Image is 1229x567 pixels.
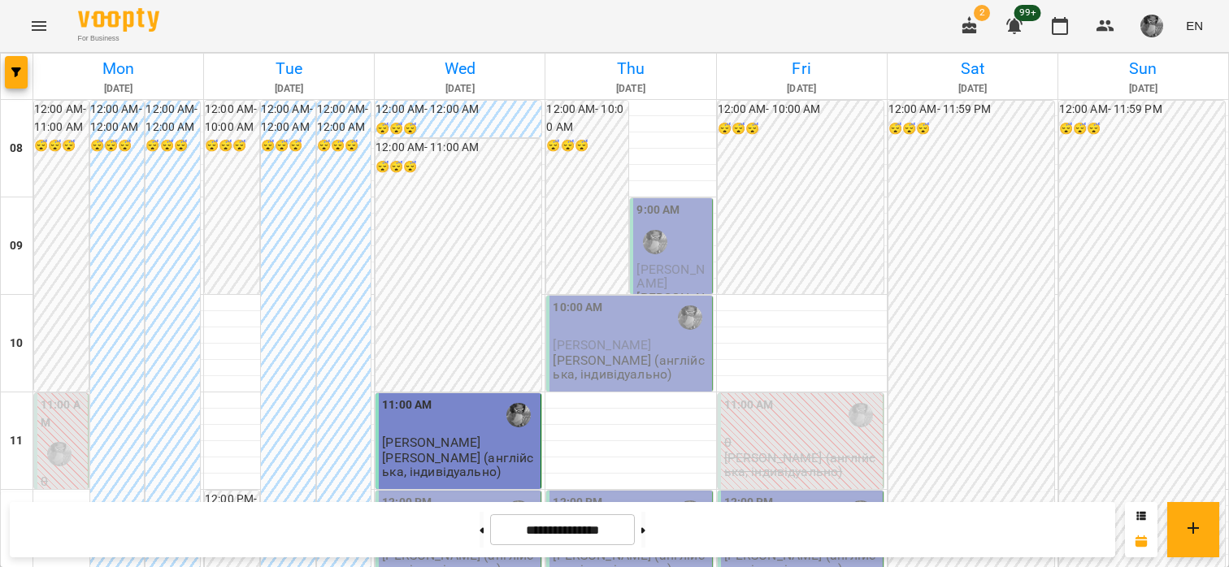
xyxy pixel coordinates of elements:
[47,442,72,466] img: Гомзяк Юлія Максимівна (а)
[1059,101,1225,119] h6: 12:00 AM - 11:59 PM
[377,81,542,97] h6: [DATE]
[205,491,259,526] h6: 12:00 PM - 5:00 PM
[724,451,879,479] p: [PERSON_NAME] (англійська, індивідуально)
[546,137,628,155] h6: 😴😴😴
[34,101,89,136] h6: 12:00 AM - 11:00 AM
[548,81,713,97] h6: [DATE]
[888,120,1054,138] h6: 😴😴😴
[974,5,990,21] span: 2
[546,101,628,136] h6: 12:00 AM - 10:00 AM
[724,435,879,449] p: 0
[261,101,315,136] h6: 12:00 AM - 12:00 AM
[78,33,159,44] span: For Business
[1179,11,1209,41] button: EN
[719,56,884,81] h6: Fri
[718,101,884,119] h6: 12:00 AM - 10:00 AM
[678,305,702,330] img: Гомзяк Юлія Максимівна (а)
[41,474,85,488] p: 0
[1014,5,1041,21] span: 99+
[205,101,259,136] h6: 12:00 AM - 10:00 AM
[636,291,708,347] p: [PERSON_NAME] (англійська, індивідуально)
[376,139,541,157] h6: 12:00 AM - 11:00 AM
[1061,81,1226,97] h6: [DATE]
[10,432,23,450] h6: 11
[90,101,145,136] h6: 12:00 AM - 12:00 AM
[261,137,315,155] h6: 😴😴😴
[849,403,873,427] img: Гомзяк Юлія Максимівна (а)
[1140,15,1163,37] img: d8a229def0a6a8f2afd845e9c03c6922.JPG
[636,201,680,219] label: 9:00 AM
[890,56,1055,81] h6: Sat
[10,140,23,158] h6: 08
[382,435,480,450] span: [PERSON_NAME]
[145,101,200,136] h6: 12:00 AM - 12:00 AM
[643,230,667,254] img: Гомзяк Юлія Максимівна (а)
[206,81,371,97] h6: [DATE]
[10,237,23,255] h6: 09
[1059,120,1225,138] h6: 😴😴😴
[719,81,884,97] h6: [DATE]
[553,299,602,317] label: 10:00 AM
[718,120,884,138] h6: 😴😴😴
[382,451,537,479] p: [PERSON_NAME] (англійська, індивідуально)
[636,262,704,291] span: [PERSON_NAME]
[553,353,708,382] p: [PERSON_NAME] (англійська, індивідуально)
[376,101,541,119] h6: 12:00 AM - 12:00 AM
[317,101,371,136] h6: 12:00 AM - 12:00 AM
[888,101,1054,119] h6: 12:00 AM - 11:59 PM
[41,396,85,431] label: 11:00 AM
[145,137,200,155] h6: 😴😴😴
[548,56,713,81] h6: Thu
[10,335,23,353] h6: 10
[90,137,145,155] h6: 😴😴😴
[34,137,89,155] h6: 😴😴😴
[78,8,159,32] img: Voopty Logo
[317,137,371,155] h6: 😴😴😴
[553,337,651,353] span: [PERSON_NAME]
[206,56,371,81] h6: Tue
[20,6,59,45] button: Menu
[36,56,201,81] h6: Mon
[205,137,259,155] h6: 😴😴😴
[890,81,1055,97] h6: [DATE]
[376,120,541,138] h6: 😴😴😴
[377,56,542,81] h6: Wed
[724,396,774,414] label: 11:00 AM
[376,158,541,176] h6: 😴😴😴
[36,81,201,97] h6: [DATE]
[506,403,531,427] img: Гомзяк Юлія Максимівна (а)
[1061,56,1226,81] h6: Sun
[382,396,432,414] label: 11:00 AM
[1186,17,1203,34] span: EN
